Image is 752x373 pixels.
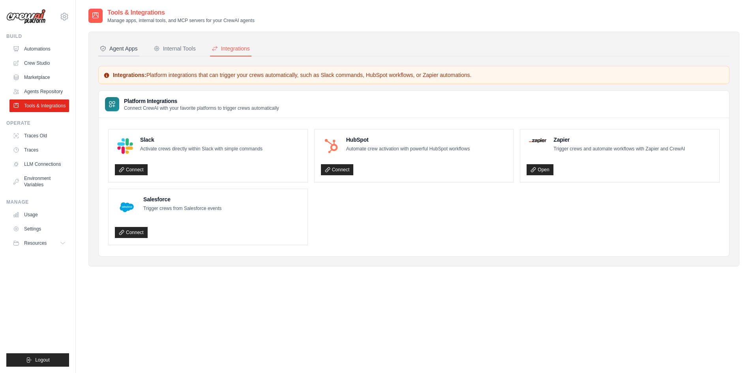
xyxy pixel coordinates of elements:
[100,45,138,52] div: Agent Apps
[35,357,50,363] span: Logout
[9,208,69,221] a: Usage
[115,164,148,175] a: Connect
[321,164,354,175] a: Connect
[553,136,685,144] h4: Zapier
[6,353,69,367] button: Logout
[115,227,148,238] a: Connect
[9,57,69,69] a: Crew Studio
[9,43,69,55] a: Automations
[98,41,139,56] button: Agent Apps
[140,145,263,153] p: Activate crews directly within Slack with simple commands
[124,105,279,111] p: Connect CrewAI with your favorite platforms to trigger crews automatically
[9,85,69,98] a: Agents Repository
[9,129,69,142] a: Traces Old
[152,41,197,56] button: Internal Tools
[9,99,69,112] a: Tools & Integrations
[6,199,69,205] div: Manage
[107,17,255,24] p: Manage apps, internal tools, and MCP servers for your CrewAI agents
[9,71,69,84] a: Marketplace
[9,237,69,249] button: Resources
[124,97,279,105] h3: Platform Integrations
[140,136,263,144] h4: Slack
[103,71,724,79] p: Platform integrations that can trigger your crews automatically, such as Slack commands, HubSpot ...
[210,41,251,56] button: Integrations
[117,138,133,154] img: Slack Logo
[9,144,69,156] a: Traces
[527,164,553,175] a: Open
[323,138,339,154] img: HubSpot Logo
[143,205,221,213] p: Trigger crews from Salesforce events
[113,72,146,78] strong: Integrations:
[9,158,69,171] a: LLM Connections
[9,223,69,235] a: Settings
[212,45,250,52] div: Integrations
[143,195,221,203] h4: Salesforce
[117,198,136,217] img: Salesforce Logo
[6,33,69,39] div: Build
[346,145,470,153] p: Automate crew activation with powerful HubSpot workflows
[529,138,546,143] img: Zapier Logo
[6,120,69,126] div: Operate
[346,136,470,144] h4: HubSpot
[6,9,46,24] img: Logo
[107,8,255,17] h2: Tools & Integrations
[154,45,196,52] div: Internal Tools
[24,240,47,246] span: Resources
[553,145,685,153] p: Trigger crews and automate workflows with Zapier and CrewAI
[9,172,69,191] a: Environment Variables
